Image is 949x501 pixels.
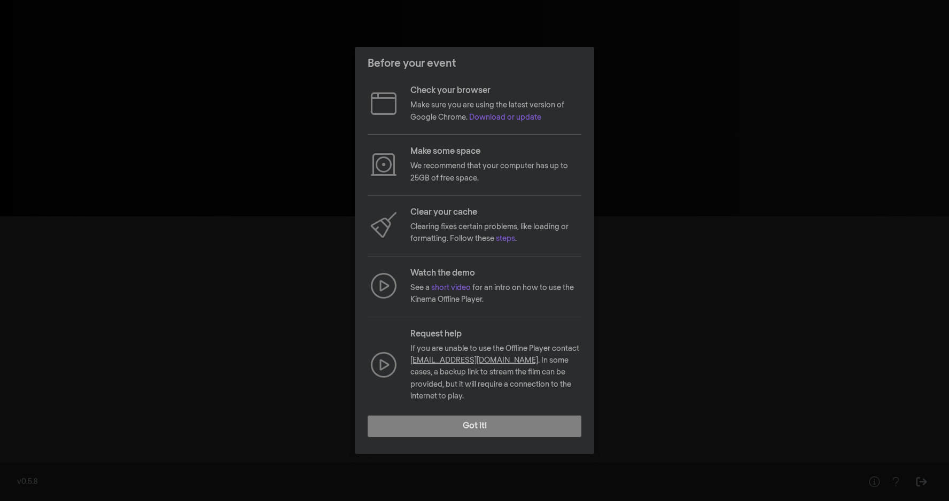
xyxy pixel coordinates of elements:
[410,328,581,341] p: Request help
[410,221,581,245] p: Clearing fixes certain problems, like loading or formatting. Follow these .
[368,416,581,437] button: Got it!
[410,160,581,184] p: We recommend that your computer has up to 25GB of free space.
[355,47,594,80] header: Before your event
[410,357,538,364] a: [EMAIL_ADDRESS][DOMAIN_NAME]
[469,114,541,121] a: Download or update
[410,282,581,306] p: See a for an intro on how to use the Kinema Offline Player.
[410,145,581,158] p: Make some space
[410,84,581,97] p: Check your browser
[496,235,515,242] a: steps
[431,284,471,292] a: short video
[410,343,581,403] p: If you are unable to use the Offline Player contact . In some cases, a backup link to stream the ...
[410,267,581,280] p: Watch the demo
[410,206,581,219] p: Clear your cache
[410,99,581,123] p: Make sure you are using the latest version of Google Chrome.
